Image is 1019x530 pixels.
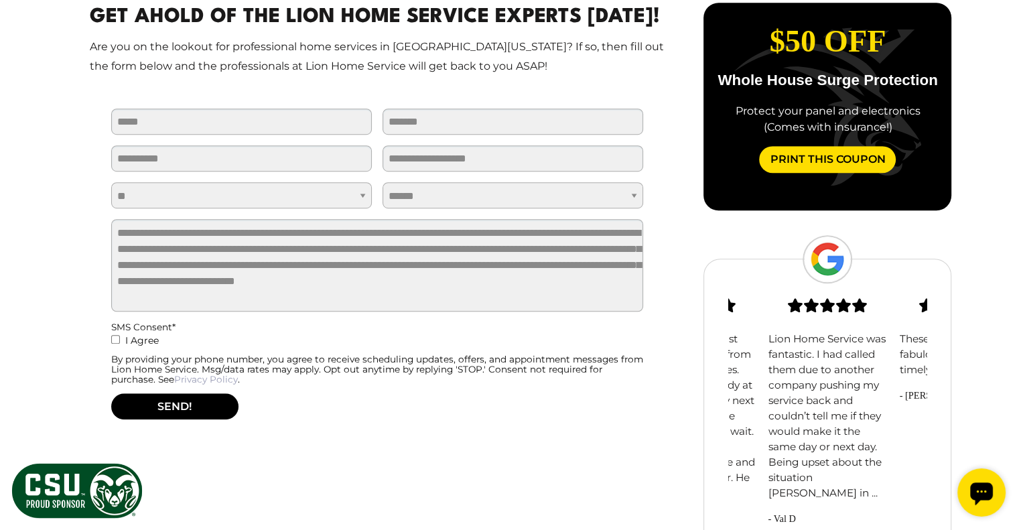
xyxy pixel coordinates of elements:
label: I Agree [111,332,644,354]
div: carousel [703,3,951,210]
a: Print This Coupon [759,146,896,173]
button: SEND! [111,393,239,419]
span: - Val D [768,512,887,527]
p: Are you on the lookout for professional home services in [GEOGRAPHIC_DATA][US_STATE]? If so, then... [90,38,665,76]
p: Lion Home Service was fantastic. I had called them due to another company pushing my service back... [768,332,887,501]
p: These guys have been fabulous. Efficient, timely and professional. [899,332,1018,378]
div: slide 5 [703,3,951,194]
div: Open chat widget [5,5,54,54]
span: - [PERSON_NAME] [899,389,1018,403]
img: Google Logo [803,235,852,283]
a: Privacy Policy [174,374,238,385]
input: I Agree [111,335,120,344]
div: slide 2 (centered) [762,271,893,527]
div: Protect your panel and electronics (Comes with insurance!) [714,103,941,135]
h2: Get Ahold Of The Lion Home Service Experts [DATE]! [90,3,665,33]
div: SMS Consent [111,322,644,332]
span: $50 Off [769,24,886,58]
div: By providing your phone number, you agree to receive scheduling updates, offers, and appointment ... [111,354,644,385]
img: CSU Sponsor Badge [10,462,144,520]
p: Whole House Surge Protection [714,73,941,88]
